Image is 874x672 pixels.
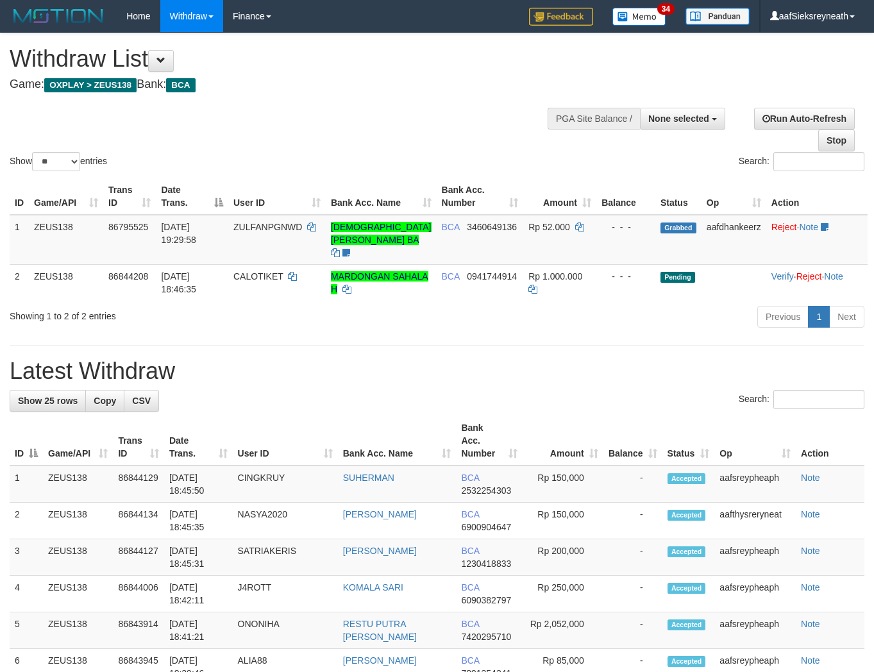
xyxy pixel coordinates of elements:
[668,473,706,484] span: Accepted
[108,271,148,281] span: 86844208
[10,305,355,323] div: Showing 1 to 2 of 2 entries
[773,152,864,171] input: Search:
[10,576,43,612] td: 4
[233,416,338,466] th: User ID: activate to sort column ascending
[714,576,796,612] td: aafsreypheaph
[233,539,338,576] td: SATRIAKERIS
[612,8,666,26] img: Button%20Memo.svg
[233,576,338,612] td: J4ROTT
[461,655,479,666] span: BCA
[113,576,164,612] td: 86844006
[685,8,750,25] img: panduan.png
[161,222,196,245] span: [DATE] 19:29:58
[10,466,43,503] td: 1
[523,466,603,503] td: Rp 150,000
[548,108,640,130] div: PGA Site Balance /
[757,306,809,328] a: Previous
[10,503,43,539] td: 2
[461,546,479,556] span: BCA
[461,473,479,483] span: BCA
[43,503,113,539] td: ZEUS138
[714,466,796,503] td: aafsreypheaph
[103,178,156,215] th: Trans ID: activate to sort column ascending
[10,264,29,301] td: 2
[161,271,196,294] span: [DATE] 18:46:35
[528,271,582,281] span: Rp 1.000.000
[44,78,137,92] span: OXPLAY > ZEUS138
[461,485,511,496] span: Copy 2532254303 to clipboard
[601,221,650,233] div: - - -
[668,510,706,521] span: Accepted
[818,130,855,151] a: Stop
[799,222,818,232] a: Note
[771,222,797,232] a: Reject
[603,416,662,466] th: Balance: activate to sort column ascending
[164,612,233,649] td: [DATE] 18:41:21
[603,612,662,649] td: -
[343,509,417,519] a: [PERSON_NAME]
[808,306,830,328] a: 1
[10,46,570,72] h1: Withdraw List
[766,215,868,265] td: ·
[113,416,164,466] th: Trans ID: activate to sort column ascending
[456,416,523,466] th: Bank Acc. Number: activate to sort column ascending
[94,396,116,406] span: Copy
[796,271,822,281] a: Reject
[113,612,164,649] td: 86843914
[601,270,650,283] div: - - -
[596,178,655,215] th: Balance
[766,178,868,215] th: Action
[233,612,338,649] td: ONONIHA
[29,178,103,215] th: Game/API: activate to sort column ascending
[164,576,233,612] td: [DATE] 18:42:11
[10,152,107,171] label: Show entries
[461,595,511,605] span: Copy 6090382797 to clipboard
[801,509,820,519] a: Note
[113,539,164,576] td: 86844127
[10,6,107,26] img: MOTION_logo.png
[714,503,796,539] td: aafthysreryneat
[43,416,113,466] th: Game/API: activate to sort column ascending
[343,473,394,483] a: SUHERMAN
[43,576,113,612] td: ZEUS138
[442,271,460,281] span: BCA
[660,223,696,233] span: Grabbed
[29,215,103,265] td: ZEUS138
[523,416,603,466] th: Amount: activate to sort column ascending
[32,152,80,171] select: Showentries
[603,576,662,612] td: -
[43,612,113,649] td: ZEUS138
[648,113,709,124] span: None selected
[523,576,603,612] td: Rp 250,000
[657,3,675,15] span: 34
[108,222,148,232] span: 86795525
[702,215,766,265] td: aafdhankeerz
[113,503,164,539] td: 86844134
[343,582,403,592] a: KOMALA SARI
[156,178,228,215] th: Date Trans.: activate to sort column descending
[467,222,517,232] span: Copy 3460649136 to clipboard
[228,178,326,215] th: User ID: activate to sort column ascending
[461,582,479,592] span: BCA
[714,612,796,649] td: aafsreypheaph
[801,619,820,629] a: Note
[824,271,843,281] a: Note
[343,546,417,556] a: [PERSON_NAME]
[523,612,603,649] td: Rp 2,052,000
[461,522,511,532] span: Copy 6900904647 to clipboard
[233,466,338,503] td: CINGKRUY
[164,416,233,466] th: Date Trans.: activate to sort column ascending
[43,539,113,576] td: ZEUS138
[766,264,868,301] td: · ·
[801,473,820,483] a: Note
[233,271,283,281] span: CALOTIKET
[668,583,706,594] span: Accepted
[801,546,820,556] a: Note
[702,178,766,215] th: Op: activate to sort column ascending
[10,358,864,384] h1: Latest Withdraw
[523,178,596,215] th: Amount: activate to sort column ascending
[18,396,78,406] span: Show 25 rows
[331,271,428,294] a: MARDONGAN SAHALA H
[10,178,29,215] th: ID
[739,152,864,171] label: Search:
